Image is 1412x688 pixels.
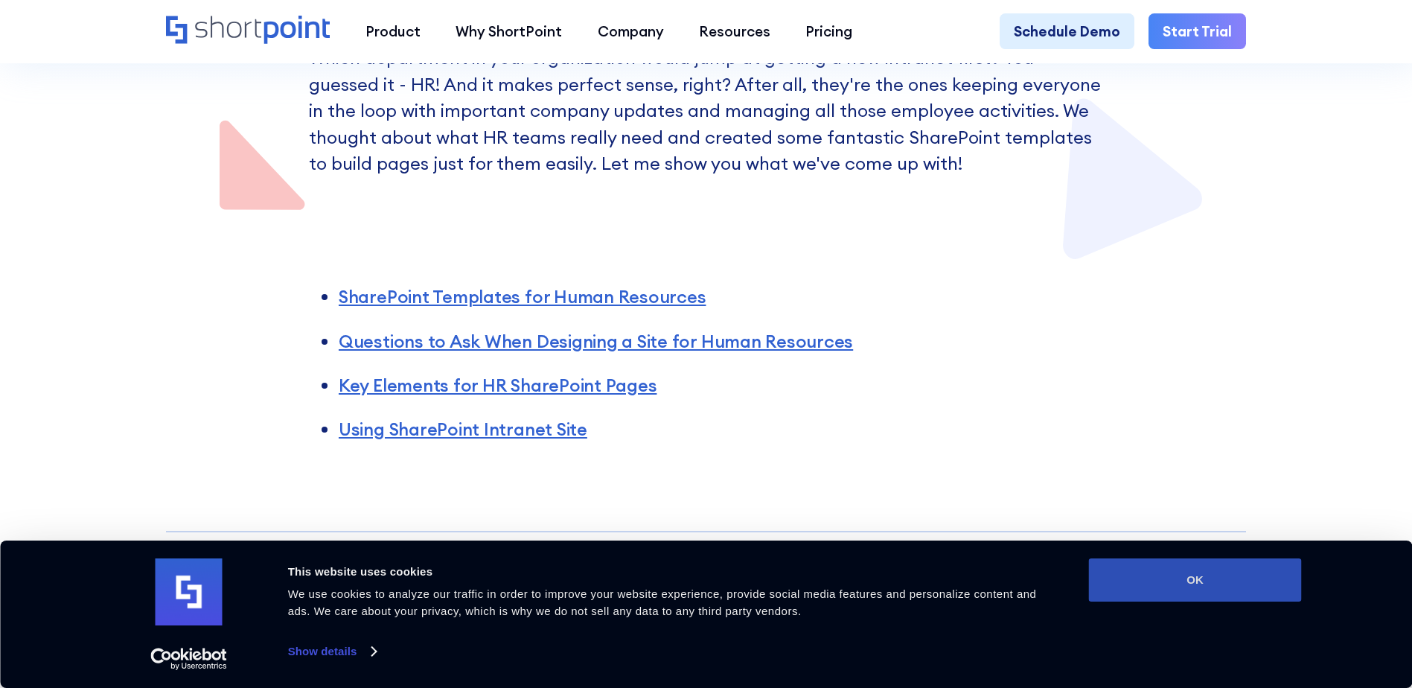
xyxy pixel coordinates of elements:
[166,16,330,46] a: Home
[681,13,788,48] a: Resources
[309,45,1103,177] p: Which department in your organization would jump at getting a new intranet first? You guessed it ...
[1089,558,1302,602] button: OK
[580,13,681,48] a: Company
[456,21,562,42] div: Why ShortPoint
[438,13,580,48] a: Why ShortPoint
[339,374,657,396] a: Key Elements for HR SharePoint Pages
[1000,13,1134,48] a: Schedule Demo
[288,563,1055,581] div: This website uses cookies
[339,418,587,440] a: Using SharePoint Intranet Site
[156,558,223,625] img: logo
[699,21,770,42] div: Resources
[339,330,853,352] a: Questions to Ask When Designing a Site for Human Resources
[1149,13,1246,48] a: Start Trial
[288,640,376,663] a: Show details
[365,21,421,42] div: Product
[124,648,254,670] a: Usercentrics Cookiebot - opens in a new window
[288,587,1037,617] span: We use cookies to analyze our traffic in order to improve your website experience, provide social...
[598,21,664,42] div: Company
[339,285,706,308] a: SharePoint Templates for Human Resources
[788,13,870,48] a: Pricing
[805,21,852,42] div: Pricing
[348,13,438,48] a: Product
